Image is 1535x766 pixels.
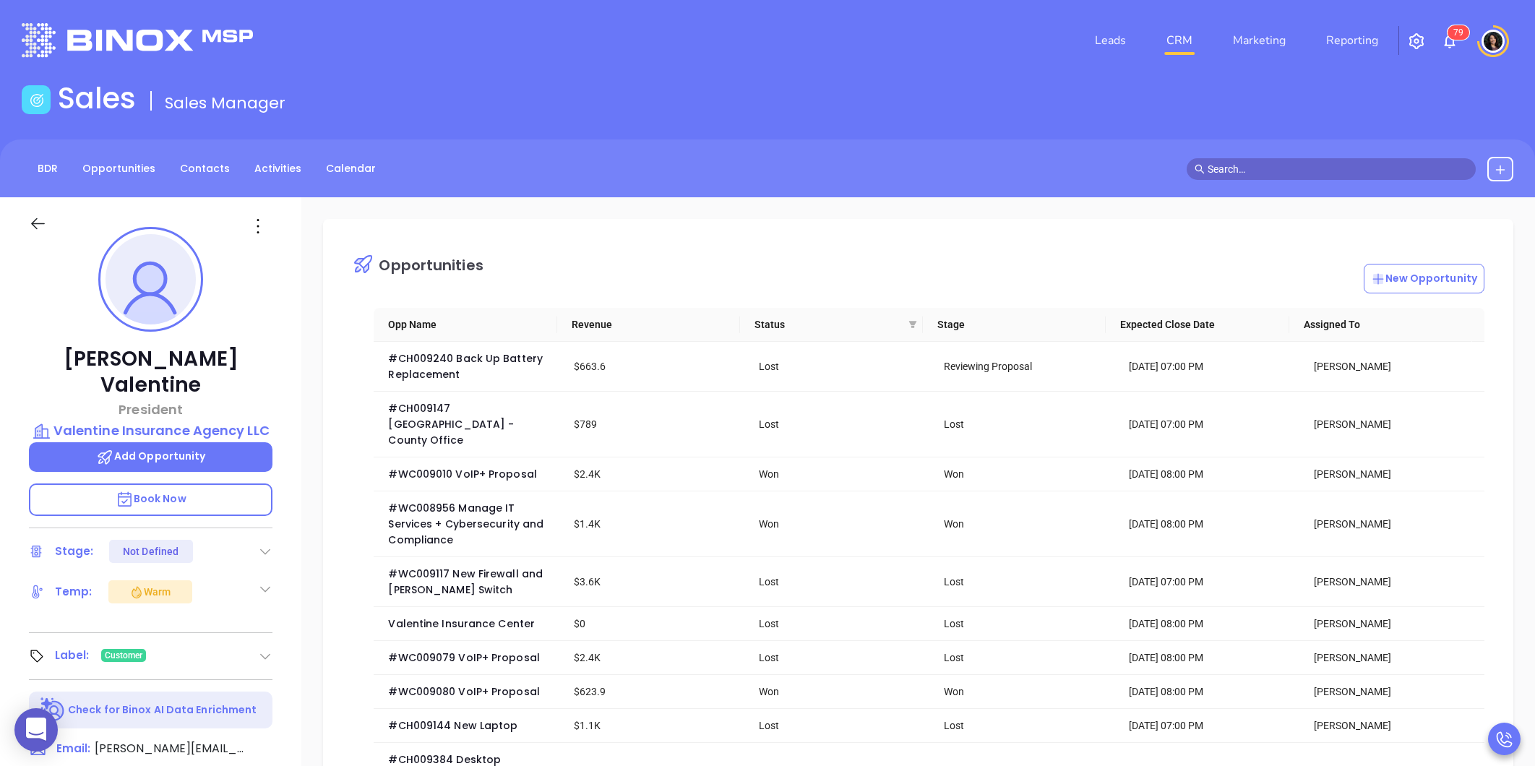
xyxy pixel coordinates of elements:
div: $623.9 [574,684,739,700]
div: [DATE] 08:00 PM [1129,684,1294,700]
a: Leads [1089,26,1132,55]
sup: 79 [1448,25,1469,40]
th: Revenue [557,308,740,342]
a: BDR [29,157,66,181]
div: Won [759,684,924,700]
div: [DATE] 07:00 PM [1129,718,1294,733]
a: #CH009240 Back Up Battery Replacement [388,351,546,382]
img: iconSetting [1408,33,1425,50]
div: Won [944,684,1109,700]
img: profile-user [106,234,196,324]
div: Won [759,516,924,532]
div: Label: [55,645,90,666]
a: #WC009079 VoIP+ Proposal [388,650,539,665]
div: $1.1K [574,718,739,733]
a: CRM [1161,26,1198,55]
a: #CH009144 New Laptop [388,718,517,733]
div: [PERSON_NAME] [1314,574,1479,590]
th: Stage [923,308,1106,342]
a: Marketing [1227,26,1291,55]
span: Status [754,317,903,332]
div: Warm [129,583,171,601]
div: Lost [944,416,1109,432]
div: $0 [574,616,739,632]
div: Lost [759,650,924,666]
div: Stage: [55,541,94,562]
img: iconNotification [1441,33,1458,50]
div: $663.6 [574,358,739,374]
a: #WC009117 New Firewall and [PERSON_NAME] Switch [388,567,546,597]
div: [DATE] 08:00 PM [1129,466,1294,482]
span: filter [908,320,917,329]
input: Search… [1208,161,1468,177]
span: Sales Manager [165,92,285,114]
th: Assigned To [1289,308,1472,342]
p: [PERSON_NAME] Valentine [29,346,272,398]
div: [PERSON_NAME] [1314,616,1479,632]
div: [DATE] 08:00 PM [1129,650,1294,666]
a: #CH009147 [GEOGRAPHIC_DATA] - County Office [388,401,517,447]
a: Contacts [171,157,238,181]
div: [DATE] 08:00 PM [1129,616,1294,632]
a: Calendar [317,157,384,181]
img: logo [22,23,253,57]
div: [DATE] 07:00 PM [1129,358,1294,374]
div: [DATE] 08:00 PM [1129,516,1294,532]
div: [PERSON_NAME] [1314,466,1479,482]
div: $2.4K [574,466,739,482]
div: Opportunities [379,258,483,272]
div: Lost [759,574,924,590]
div: Lost [759,718,924,733]
div: $3.6K [574,574,739,590]
th: Opp Name [374,308,556,342]
span: 9 [1458,27,1463,38]
div: Reviewing Proposal [944,358,1109,374]
div: Lost [944,616,1109,632]
span: Email: [56,740,90,759]
div: Temp: [55,581,93,603]
a: Activities [246,157,310,181]
div: Lost [759,416,924,432]
div: Won [944,466,1109,482]
img: user [1482,30,1505,53]
div: [DATE] 07:00 PM [1129,574,1294,590]
div: [PERSON_NAME] [1314,718,1479,733]
span: [PERSON_NAME][EMAIL_ADDRESS][DOMAIN_NAME] [95,740,246,757]
div: Won [944,516,1109,532]
div: [PERSON_NAME] [1314,516,1479,532]
div: Not Defined [123,540,179,563]
span: Customer [105,647,143,663]
a: Reporting [1320,26,1384,55]
div: [PERSON_NAME] [1314,358,1479,374]
th: Expected Close Date [1106,308,1289,342]
div: Lost [759,616,924,632]
div: Won [759,466,924,482]
a: #WC008956 Manage IT Services + Cybersecurity and Compliance [388,501,546,547]
a: Valentine Insurance Agency LLC [29,421,272,441]
div: [PERSON_NAME] [1314,684,1479,700]
img: Ai-Enrich-DaqCidB-.svg [40,697,66,723]
a: #WC009080 VoIP+ Proposal [388,684,539,699]
span: filter [906,314,920,335]
span: 7 [1453,27,1458,38]
div: [PERSON_NAME] [1314,416,1479,432]
span: Add Opportunity [96,449,206,463]
div: Lost [759,358,924,374]
span: search [1195,164,1205,174]
div: $789 [574,416,739,432]
a: Valentine Insurance Center [388,616,535,631]
p: New Opportunity [1371,271,1478,286]
div: [PERSON_NAME] [1314,650,1479,666]
div: Lost [944,718,1109,733]
a: #WC009010 VoIP+ Proposal [388,467,536,481]
div: [DATE] 07:00 PM [1129,416,1294,432]
a: Opportunities [74,157,164,181]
